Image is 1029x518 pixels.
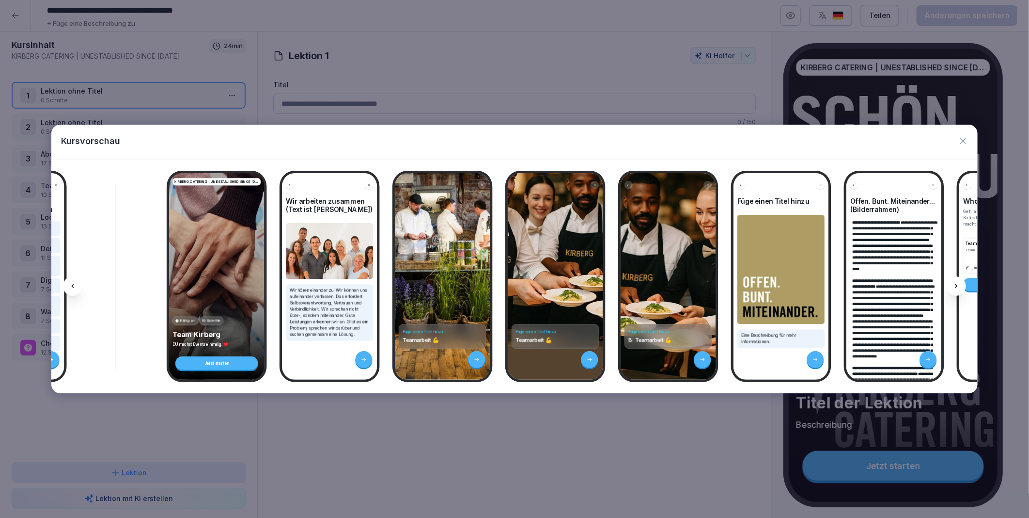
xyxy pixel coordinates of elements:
[172,330,261,339] p: Team Kirberg
[61,134,120,147] p: Kursvorschau
[403,329,483,335] h4: Füge einen Titel hinzu
[403,337,483,344] p: Teamarbeit 💪
[629,337,708,344] p: B: Teamarbeit 💪
[737,215,825,324] img: Bild und Text Vorschau
[850,197,938,214] h4: Offen. Bunt. Miteinander...(Bilderrahmen)
[966,241,1013,247] p: Team - Kirberg Catering
[286,223,374,279] img: Bild und Text Vorschau
[175,356,258,370] div: Jetzt starten
[972,266,1005,271] p: [URL][DOMAIN_NAME]
[737,197,825,206] h4: Füge einen Titel hinzu
[202,318,221,324] p: 10 Schritte
[741,332,821,345] p: Eine Beschreibung für mehr Informationen.
[172,342,261,347] p: DU machst Events einmalig! ♥️
[286,197,374,214] h4: Wir arbeiten zusammen (Text ist [PERSON_NAME])
[175,179,259,185] p: KIRBERG CATERING | UNESTABLISHED SINCE [DATE]
[966,266,970,270] img: favicon_kirberg_512x512-150x150.png
[966,248,1013,253] p: Team - Kirberg Catering
[516,329,595,335] h4: Füge einen Titel hinzu
[181,318,196,324] p: Fällig am
[629,329,708,335] h4: Füge einen Titel hinzu
[516,337,595,344] p: Teamarbeit 💪
[290,288,370,338] p: Wir hören einander zu. Wir können uns aufeinander verlassen. Das erfordert Selbstverantwortung, V...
